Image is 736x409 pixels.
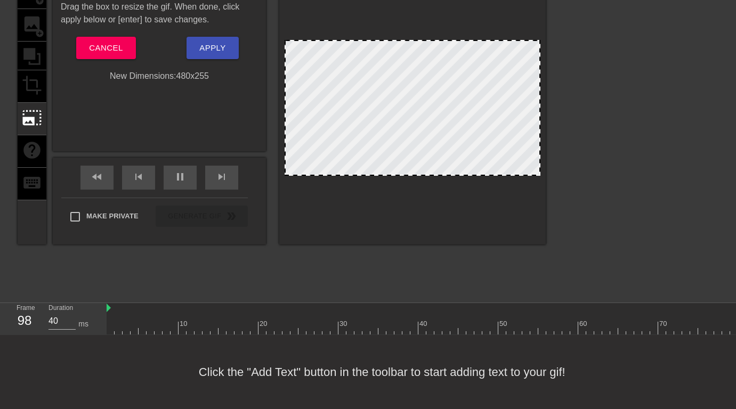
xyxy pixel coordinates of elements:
span: pause [174,170,187,183]
span: skip_next [215,170,228,183]
div: 50 [499,318,509,329]
label: Duration [48,305,73,312]
div: 70 [659,318,669,329]
div: Frame [9,303,41,334]
div: 10 [180,318,189,329]
span: Make Private [86,211,139,222]
div: New Dimensions: 480 x 255 [53,70,266,83]
div: 98 [17,311,33,330]
div: ms [78,318,88,330]
div: 30 [339,318,349,329]
span: Apply [199,41,225,55]
span: skip_previous [132,170,145,183]
button: Apply [187,37,238,59]
div: Drag the box to resize the gif. When done, click apply below or [enter] to save changes. [53,1,266,26]
span: fast_rewind [91,170,103,183]
button: Cancel [76,37,135,59]
div: 60 [579,318,589,329]
div: 40 [419,318,429,329]
div: 20 [260,318,269,329]
span: photo_size_select_large [22,108,42,128]
span: Cancel [89,41,123,55]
